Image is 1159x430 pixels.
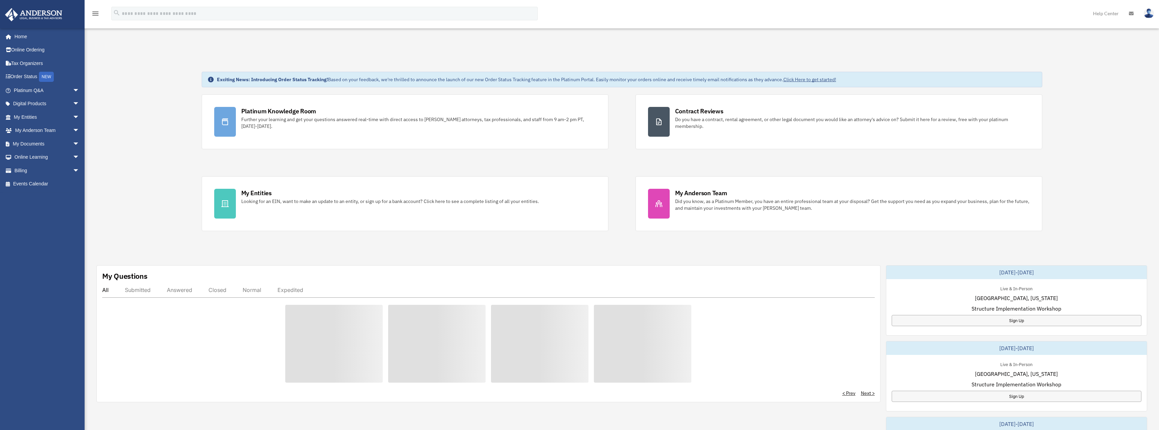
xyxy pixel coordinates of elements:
[995,285,1038,292] div: Live & In-Person
[102,287,109,293] div: All
[102,271,148,281] div: My Questions
[886,341,1147,355] div: [DATE]-[DATE]
[91,12,99,18] a: menu
[995,360,1038,367] div: Live & In-Person
[277,287,303,293] div: Expedited
[5,110,90,124] a: My Entitiesarrow_drop_down
[241,116,596,130] div: Further your learning and get your questions answered real-time with direct access to [PERSON_NAM...
[975,294,1058,302] span: [GEOGRAPHIC_DATA], [US_STATE]
[243,287,261,293] div: Normal
[5,43,90,57] a: Online Ordering
[3,8,64,21] img: Anderson Advisors Platinum Portal
[217,76,328,83] strong: Exciting News: Introducing Order Status Tracking!
[675,198,1030,211] div: Did you know, as a Platinum Member, you have an entire professional team at your disposal? Get th...
[73,137,86,151] span: arrow_drop_down
[113,9,120,17] i: search
[73,110,86,124] span: arrow_drop_down
[842,390,855,397] a: < Prev
[636,94,1042,149] a: Contract Reviews Do you have a contract, rental agreement, or other legal document you would like...
[73,164,86,178] span: arrow_drop_down
[202,94,608,149] a: Platinum Knowledge Room Further your learning and get your questions answered real-time with dire...
[783,76,836,83] a: Click Here to get started!
[5,84,90,97] a: Platinum Q&Aarrow_drop_down
[39,72,54,82] div: NEW
[5,30,86,43] a: Home
[892,315,1141,326] a: Sign Up
[636,176,1042,231] a: My Anderson Team Did you know, as a Platinum Member, you have an entire professional team at your...
[202,176,608,231] a: My Entities Looking for an EIN, want to make an update to an entity, or sign up for a bank accoun...
[5,56,90,70] a: Tax Organizers
[5,124,90,137] a: My Anderson Teamarrow_drop_down
[675,189,727,197] div: My Anderson Team
[5,177,90,191] a: Events Calendar
[5,70,90,84] a: Order StatusNEW
[167,287,192,293] div: Answered
[975,370,1058,378] span: [GEOGRAPHIC_DATA], [US_STATE]
[5,137,90,151] a: My Documentsarrow_drop_down
[972,304,1061,313] span: Structure Implementation Workshop
[73,84,86,97] span: arrow_drop_down
[241,107,316,115] div: Platinum Knowledge Room
[5,151,90,164] a: Online Learningarrow_drop_down
[73,151,86,164] span: arrow_drop_down
[241,189,272,197] div: My Entities
[5,164,90,177] a: Billingarrow_drop_down
[73,97,86,111] span: arrow_drop_down
[892,391,1141,402] a: Sign Up
[1144,8,1154,18] img: User Pic
[241,198,539,205] div: Looking for an EIN, want to make an update to an entity, or sign up for a bank account? Click her...
[675,116,1030,130] div: Do you have a contract, rental agreement, or other legal document you would like an attorney's ad...
[208,287,226,293] div: Closed
[73,124,86,138] span: arrow_drop_down
[886,266,1147,279] div: [DATE]-[DATE]
[5,97,90,111] a: Digital Productsarrow_drop_down
[972,380,1061,388] span: Structure Implementation Workshop
[861,390,875,397] a: Next >
[91,9,99,18] i: menu
[217,76,836,83] div: Based on your feedback, we're thrilled to announce the launch of our new Order Status Tracking fe...
[675,107,723,115] div: Contract Reviews
[125,287,151,293] div: Submitted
